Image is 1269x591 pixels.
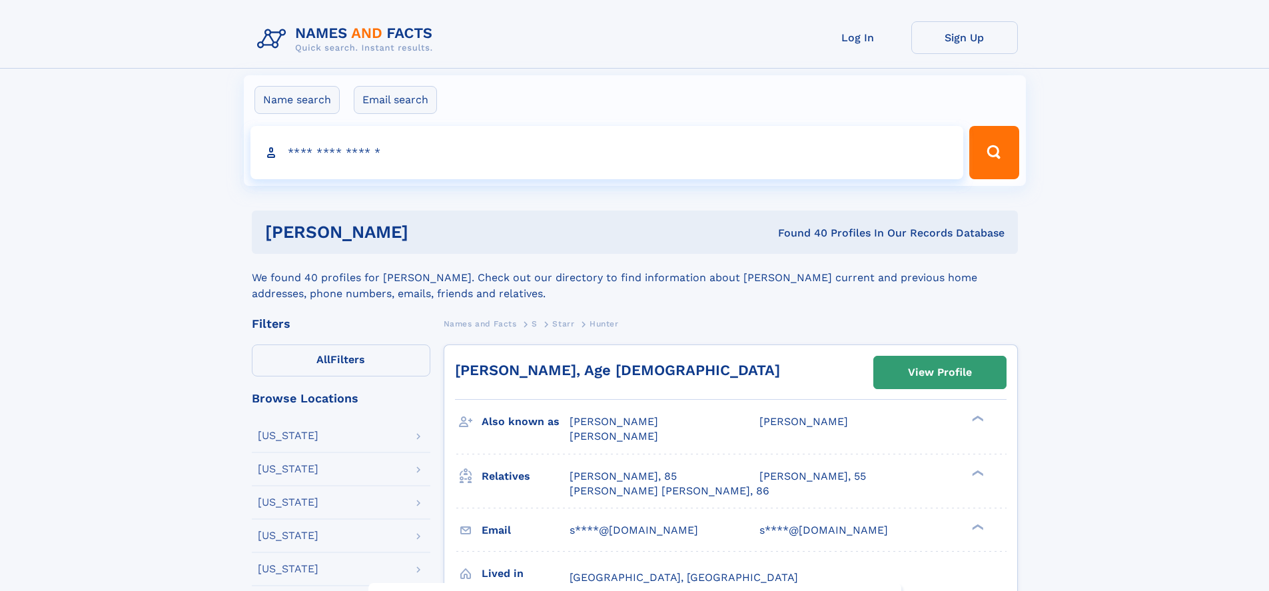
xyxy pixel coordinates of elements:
[532,315,538,332] a: S
[570,415,658,428] span: [PERSON_NAME]
[482,562,570,585] h3: Lived in
[969,468,985,477] div: ❯
[482,410,570,433] h3: Also known as
[552,319,574,328] span: Starr
[316,353,330,366] span: All
[759,469,866,484] a: [PERSON_NAME], 55
[969,126,1019,179] button: Search Button
[570,430,658,442] span: [PERSON_NAME]
[969,414,985,423] div: ❯
[570,571,798,584] span: [GEOGRAPHIC_DATA], [GEOGRAPHIC_DATA]
[455,362,780,378] a: [PERSON_NAME], Age [DEMOGRAPHIC_DATA]
[254,86,340,114] label: Name search
[265,224,594,241] h1: [PERSON_NAME]
[258,464,318,474] div: [US_STATE]
[969,522,985,531] div: ❯
[805,21,911,54] a: Log In
[482,465,570,488] h3: Relatives
[532,319,538,328] span: S
[252,254,1018,302] div: We found 40 profiles for [PERSON_NAME]. Check out our directory to find information about [PERSON...
[908,357,972,388] div: View Profile
[590,319,619,328] span: Hunter
[444,315,517,332] a: Names and Facts
[593,226,1005,241] div: Found 40 Profiles In Our Records Database
[258,564,318,574] div: [US_STATE]
[252,21,444,57] img: Logo Names and Facts
[482,519,570,542] h3: Email
[354,86,437,114] label: Email search
[258,530,318,541] div: [US_STATE]
[570,484,769,498] a: [PERSON_NAME] [PERSON_NAME], 86
[911,21,1018,54] a: Sign Up
[570,469,677,484] a: [PERSON_NAME], 85
[258,430,318,441] div: [US_STATE]
[552,315,574,332] a: Starr
[252,344,430,376] label: Filters
[250,126,964,179] input: search input
[759,415,848,428] span: [PERSON_NAME]
[874,356,1006,388] a: View Profile
[252,318,430,330] div: Filters
[258,497,318,508] div: [US_STATE]
[252,392,430,404] div: Browse Locations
